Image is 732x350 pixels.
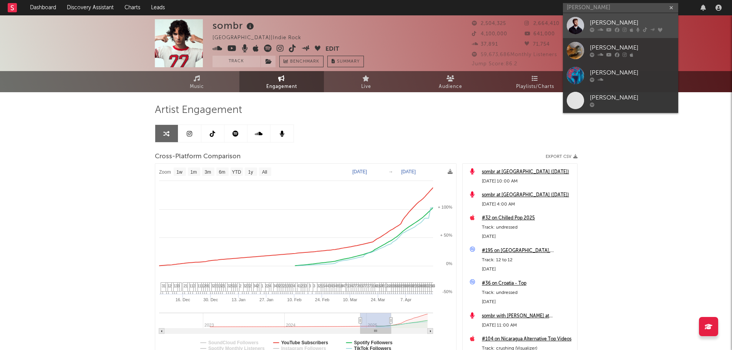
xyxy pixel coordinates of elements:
span: 14 [421,284,425,288]
div: [DATE] [482,265,573,274]
text: 6m [219,169,225,175]
span: Artist Engagement [155,106,242,115]
span: 3 [247,284,250,288]
div: [PERSON_NAME] [590,43,674,53]
span: 2 [265,284,267,288]
button: Export CSV [546,154,578,159]
span: 7 [353,284,355,288]
text: Spotify Followers [354,340,392,345]
span: 7 [355,284,357,288]
span: 2 [229,284,232,288]
span: 2 [283,284,285,288]
a: [PERSON_NAME] [563,88,678,113]
text: [DATE] [401,169,416,174]
span: 3 [227,284,230,288]
span: Summary [337,60,360,64]
span: 1 [164,284,166,288]
div: [PERSON_NAME] [590,93,674,103]
span: 3 [367,284,369,288]
a: Music [155,71,239,92]
span: 9 [206,284,208,288]
span: 3 [211,284,214,288]
span: 4 [343,284,345,288]
span: 6 [235,284,237,288]
text: + 100% [438,205,452,209]
span: 2 [221,284,224,288]
a: #195 on [GEOGRAPHIC_DATA], [GEOGRAPHIC_DATA] [482,246,573,255]
a: #104 on Nicaragua Alternative Top Videos [482,335,573,344]
button: Summary [327,56,364,67]
span: 37,891 [472,42,498,47]
a: [PERSON_NAME] [563,38,678,63]
span: 3 [289,284,291,288]
a: Benchmark [279,56,324,67]
span: 7 [357,284,359,288]
div: sombr at [GEOGRAPHIC_DATA] ([DATE]) [482,168,573,177]
span: 3 [273,284,276,288]
span: 3 [243,284,246,288]
span: 4 [331,284,333,288]
span: 4 [275,284,277,288]
div: [GEOGRAPHIC_DATA] | Indie Rock [212,33,310,43]
span: 10 [339,284,344,288]
span: Music [190,82,204,91]
text: 10. Mar [343,297,357,302]
a: Audience [408,71,493,92]
div: Track: undressed [482,223,573,232]
div: [PERSON_NAME] [590,18,674,28]
text: -50% [442,289,452,294]
span: 3 [291,284,294,288]
span: 5 [323,284,325,288]
span: Playlists/Charts [516,82,554,91]
span: 3 [194,284,196,288]
span: 3 [313,284,315,288]
span: 2 [257,284,259,288]
span: 3 [162,284,164,288]
span: 1 [174,284,176,288]
a: Playlists/Charts [493,71,578,92]
span: 3 [361,284,363,288]
span: 2 [267,284,269,288]
span: Jump Score: 86.2 [472,61,517,66]
span: Engagement [266,82,297,91]
div: [DATE] [482,232,573,241]
span: 4 [325,284,327,288]
span: 2 [319,284,321,288]
span: 1 [199,284,202,288]
span: 7 [369,284,371,288]
span: 1 [198,284,200,288]
div: [DATE] 4:00 AM [482,200,573,209]
span: 2 [301,284,303,288]
span: 4 [351,284,353,288]
span: 7 [365,284,367,288]
a: [PERSON_NAME] [563,63,678,88]
button: Edit [325,45,339,54]
input: Search for artists [563,3,678,13]
a: [PERSON_NAME] [563,13,678,38]
span: 1 [189,284,192,288]
span: 1 [285,284,287,288]
text: Zoom [159,169,171,175]
span: 3 [277,284,279,288]
a: Live [324,71,408,92]
span: 3 [317,284,319,288]
text: 24. Feb [315,297,329,302]
span: 3 [253,284,256,288]
span: 1 [321,284,323,288]
span: 1 [191,284,194,288]
text: + 50% [440,233,452,237]
span: 3 [329,284,331,288]
span: 2 [245,284,247,288]
span: 7 [363,284,365,288]
text: 27. Jan [259,297,273,302]
span: 3 [309,284,311,288]
div: [DATE] 11:00 AM [482,321,573,330]
span: 2 [204,284,206,288]
span: 3 [349,284,351,288]
span: 2 [249,284,252,288]
a: sombr with [PERSON_NAME] at [GEOGRAPHIC_DATA] ([DATE]) [482,312,573,321]
span: Live [361,82,371,91]
span: 59,673,686 Monthly Listeners [472,52,557,57]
